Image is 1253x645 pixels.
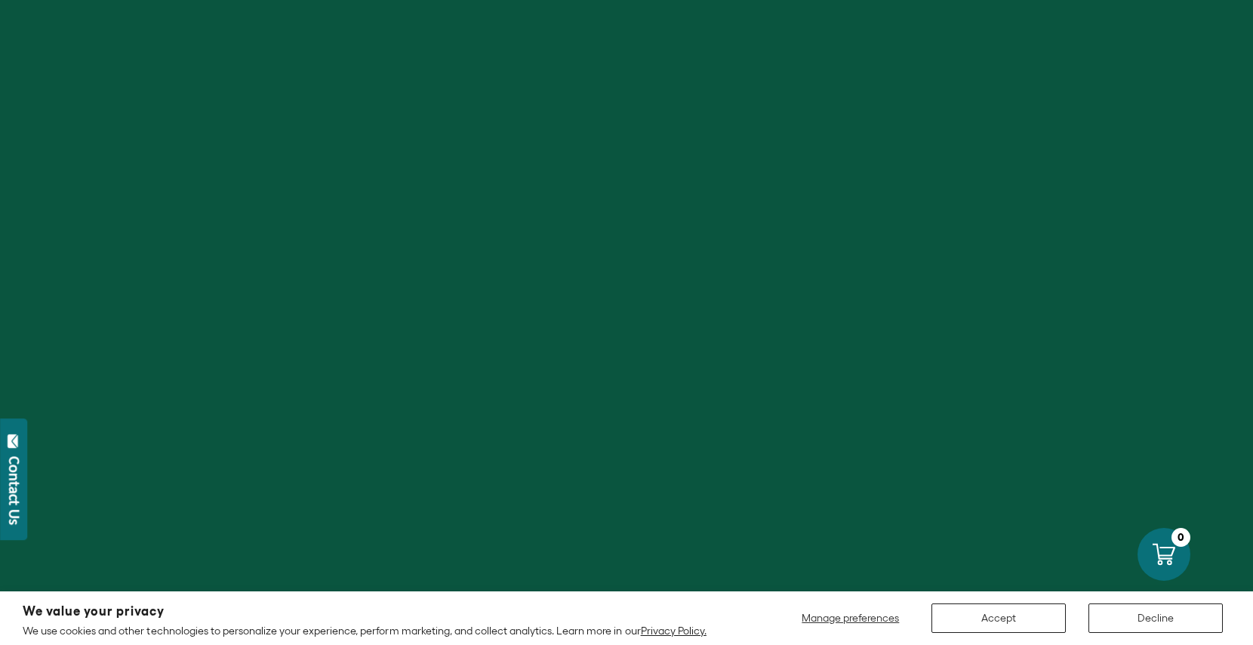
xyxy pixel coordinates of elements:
div: Contact Us [7,456,22,525]
a: Privacy Policy. [641,625,707,637]
p: We use cookies and other technologies to personalize your experience, perform marketing, and coll... [23,624,707,637]
button: Decline [1088,603,1223,633]
span: Manage preferences [802,612,899,624]
h2: We value your privacy [23,605,707,618]
div: 0 [1171,528,1190,547]
button: Manage preferences [793,603,909,633]
button: Accept [931,603,1066,633]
